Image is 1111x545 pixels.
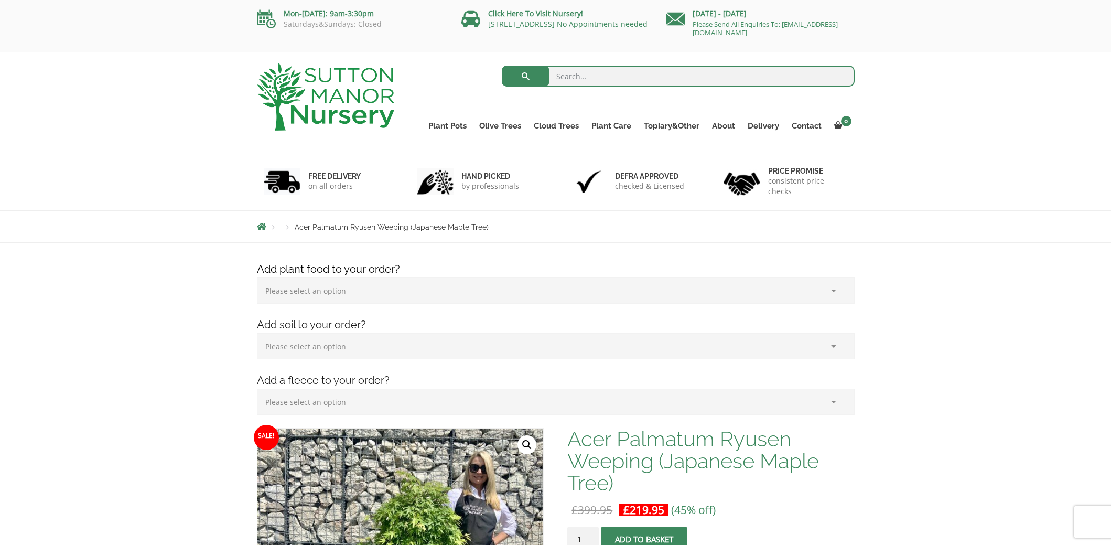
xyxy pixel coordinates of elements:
h6: hand picked [461,172,519,181]
span: Sale! [254,425,279,450]
a: Plant Pots [422,119,473,133]
img: 2.jpg [417,168,454,195]
a: 0 [828,119,855,133]
a: Click Here To Visit Nursery! [488,8,583,18]
img: 4.jpg [724,166,760,198]
a: Cloud Trees [527,119,585,133]
h4: Add plant food to your order? [249,261,862,277]
p: consistent price checks [768,176,848,197]
p: by professionals [461,181,519,191]
bdi: 219.95 [623,503,664,517]
a: About [706,119,741,133]
span: £ [623,503,630,517]
img: 1.jpg [264,168,300,195]
span: (45% off) [671,503,716,517]
h6: FREE DELIVERY [308,172,361,181]
img: 3.jpg [570,168,607,195]
a: [STREET_ADDRESS] No Appointments needed [488,19,648,29]
span: 0 [841,116,851,126]
p: checked & Licensed [615,181,684,191]
a: Please Send All Enquiries To: [EMAIL_ADDRESS][DOMAIN_NAME] [693,19,838,37]
a: Contact [785,119,828,133]
p: on all orders [308,181,361,191]
img: logo [257,63,394,131]
nav: Breadcrumbs [257,222,855,231]
h1: Acer Palmatum Ryusen Weeping (Japanese Maple Tree) [567,428,854,494]
h4: Add soil to your order? [249,317,862,333]
a: Plant Care [585,119,638,133]
h4: Add a fleece to your order? [249,372,862,389]
span: Acer Palmatum Ryusen Weeping (Japanese Maple Tree) [295,223,489,231]
p: Mon-[DATE]: 9am-3:30pm [257,7,446,20]
h6: Defra approved [615,172,684,181]
h6: Price promise [768,166,848,176]
input: Search... [502,66,855,87]
bdi: 399.95 [571,503,612,517]
p: [DATE] - [DATE] [666,7,855,20]
a: View full-screen image gallery [517,435,536,454]
a: Delivery [741,119,785,133]
span: £ [571,503,578,517]
p: Saturdays&Sundays: Closed [257,20,446,28]
a: Olive Trees [473,119,527,133]
a: Topiary&Other [638,119,706,133]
